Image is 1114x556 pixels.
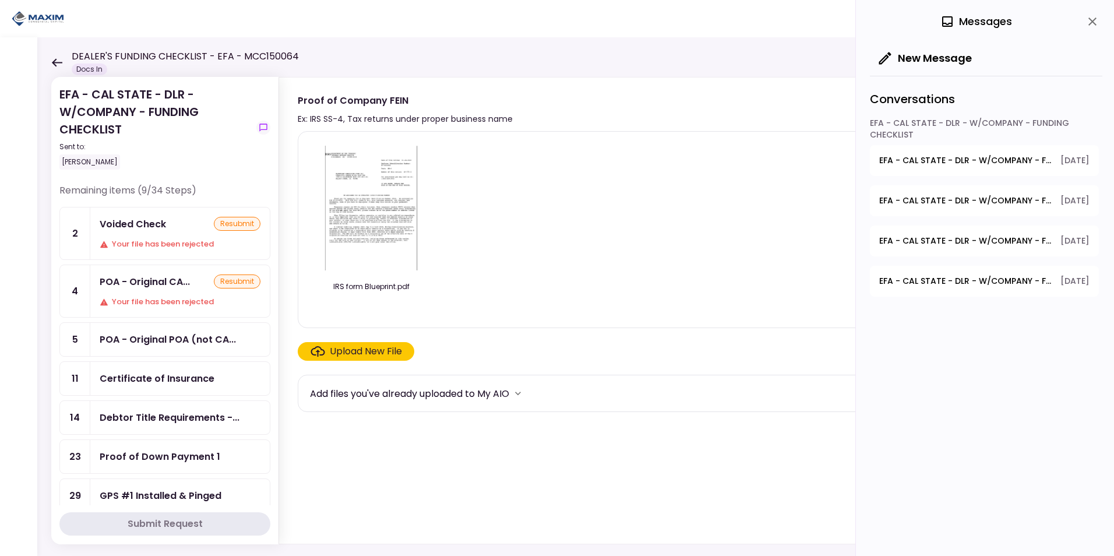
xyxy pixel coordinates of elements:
[100,238,260,250] div: Your file has been rejected
[59,439,270,474] a: 23Proof of Down Payment 1
[59,400,270,435] a: 14Debtor Title Requirements - Other Requirements
[12,10,64,27] img: Partner icon
[72,50,299,64] h1: DEALER'S FUNDING CHECKLIST - EFA - MCC150064
[298,342,414,361] span: Click here to upload the required document
[509,385,527,402] button: more
[60,207,90,259] div: 2
[214,275,260,288] div: resubmit
[59,265,270,318] a: 4POA - Original CA Reg 260, 256, & 4008 (Received in house)resubmitYour file has been rejected
[278,77,1091,544] div: Proof of Company FEINEx: IRS SS-4, Tax returns under proper business namesubmittedshow-messagesIR...
[60,401,90,434] div: 14
[59,86,252,170] div: EFA - CAL STATE - DLR - W/COMPANY - FUNDING CHECKLIST
[214,217,260,231] div: resubmit
[59,142,252,152] div: Sent to:
[60,479,90,512] div: 29
[310,281,432,292] div: IRS form Blueprint.pdf
[59,512,270,536] button: Submit Request
[60,440,90,473] div: 23
[1060,195,1090,207] span: [DATE]
[1060,275,1090,287] span: [DATE]
[870,43,981,73] button: New Message
[870,185,1099,216] button: open-conversation
[879,275,1052,287] span: EFA - CAL STATE - DLR - W/COMPANY - FUNDING CHECKLIST - GPS Units Ordered
[298,112,513,126] div: Ex: IRS SS-4, Tax returns under proper business name
[1083,12,1102,31] button: close
[256,121,270,135] button: show-messages
[310,386,509,401] div: Add files you've already uploaded to My AIO
[870,145,1099,176] button: open-conversation
[100,217,166,231] div: Voided Check
[60,362,90,395] div: 11
[1060,154,1090,167] span: [DATE]
[879,154,1052,167] span: EFA - CAL STATE - DLR - W/COMPANY - FUNDING CHECKLIST - Title Application
[59,322,270,357] a: 5POA - Original POA (not CA or GA) (Received in house)
[60,323,90,356] div: 5
[59,184,270,207] div: Remaining items (9/34 Steps)
[100,410,239,425] div: Debtor Title Requirements - Other Requirements
[298,93,513,108] div: Proof of Company FEIN
[870,226,1099,256] button: open-conversation
[940,13,1012,30] div: Messages
[1060,235,1090,247] span: [DATE]
[59,478,270,513] a: 29GPS #1 Installed & Pinged
[100,449,220,464] div: Proof of Down Payment 1
[879,195,1052,207] span: EFA - CAL STATE - DLR - W/COMPANY - FUNDING CHECKLIST - Voided Check
[870,117,1099,145] div: EFA - CAL STATE - DLR - W/COMPANY - FUNDING CHECKLIST
[100,371,214,386] div: Certificate of Insurance
[60,265,90,317] div: 4
[100,488,221,503] div: GPS #1 Installed & Pinged
[59,361,270,396] a: 11Certificate of Insurance
[59,207,270,260] a: 2Voided CheckresubmitYour file has been rejected
[879,235,1052,247] span: EFA - CAL STATE - DLR - W/COMPANY - FUNDING CHECKLIST - POA - Original CA Reg 260, 256, & 4008 (R...
[72,64,107,75] div: Docs In
[100,332,236,347] div: POA - Original POA (not CA or GA) (Received in house)
[330,344,402,358] div: Upload New File
[128,517,203,531] div: Submit Request
[870,266,1099,297] button: open-conversation
[100,296,260,308] div: Your file has been rejected
[59,154,120,170] div: [PERSON_NAME]
[100,275,190,289] div: POA - Original CA Reg 260, 256, & 4008 (Received in house)
[870,76,1102,117] div: Conversations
